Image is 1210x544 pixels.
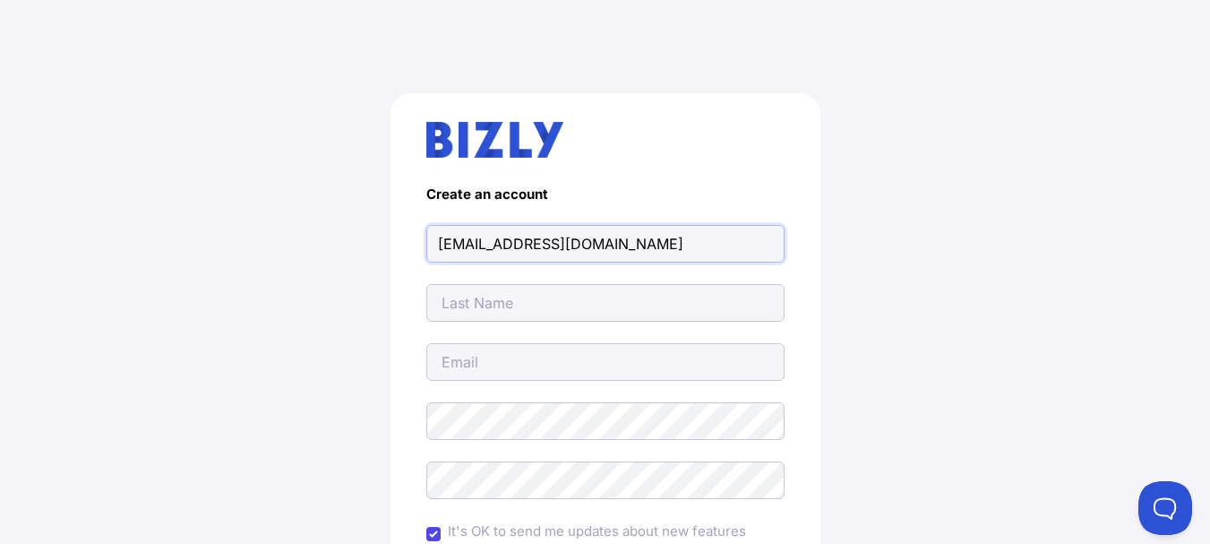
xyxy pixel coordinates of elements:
[426,122,564,158] img: bizly_logo.svg
[426,343,785,381] input: Email
[426,186,785,203] h4: Create an account
[1138,481,1192,535] iframe: Toggle Customer Support
[426,225,785,263] input: First Name
[448,521,746,542] label: It's OK to send me updates about new features
[426,284,785,322] input: Last Name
